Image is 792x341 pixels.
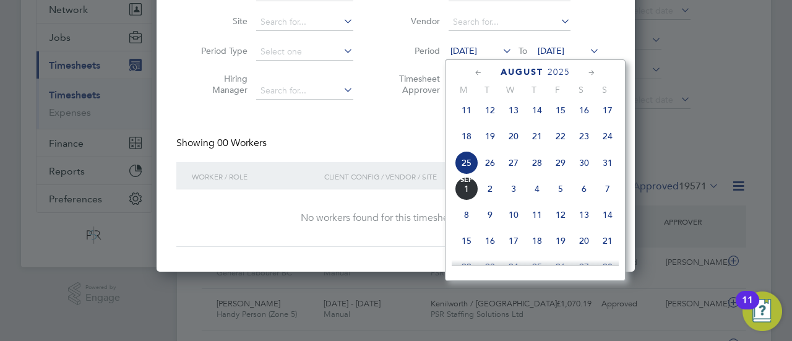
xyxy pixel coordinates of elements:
div: Worker / Role [189,162,321,191]
span: [DATE] [450,45,477,56]
span: S [569,84,593,95]
span: August [501,67,543,77]
label: Site [192,15,247,27]
span: 25 [525,255,549,278]
div: Showing [176,137,269,150]
span: 7 [596,177,619,201]
span: To [515,43,531,59]
span: M [452,84,475,95]
span: 1 [455,177,478,201]
span: 21 [596,229,619,253]
span: 12 [549,203,572,227]
span: 18 [455,124,478,148]
span: 9 [478,203,502,227]
span: 23 [478,255,502,278]
span: W [499,84,522,95]
input: Search for... [449,14,570,31]
span: 2 [478,177,502,201]
span: 20 [572,229,596,253]
div: 11 [742,300,753,316]
input: Search for... [256,14,353,31]
div: No workers found for this timesheet period. [189,212,603,225]
input: Search for... [256,82,353,100]
span: 20 [502,124,525,148]
span: 28 [596,255,619,278]
span: 3 [502,177,525,201]
input: Select one [256,43,353,61]
span: 16 [478,229,502,253]
span: 11 [455,98,478,122]
button: Open Resource Center, 11 new notifications [742,291,782,331]
span: 24 [596,124,619,148]
span: 8 [455,203,478,227]
span: T [475,84,499,95]
span: 12 [478,98,502,122]
span: F [546,84,569,95]
span: 25 [455,151,478,175]
span: 6 [572,177,596,201]
span: 21 [525,124,549,148]
span: 10 [502,203,525,227]
span: 2025 [548,67,570,77]
span: 13 [572,203,596,227]
span: 26 [549,255,572,278]
span: 18 [525,229,549,253]
span: 23 [572,124,596,148]
span: Sep [455,177,478,183]
span: T [522,84,546,95]
span: 22 [455,255,478,278]
span: 16 [572,98,596,122]
span: 24 [502,255,525,278]
span: 28 [525,151,549,175]
span: 15 [549,98,572,122]
span: 29 [549,151,572,175]
span: 13 [502,98,525,122]
span: 27 [572,255,596,278]
span: 19 [549,229,572,253]
span: 14 [525,98,549,122]
label: Hiring Manager [192,73,247,95]
label: Period [384,45,440,56]
label: Vendor [384,15,440,27]
span: S [593,84,616,95]
span: 17 [502,229,525,253]
span: 4 [525,177,549,201]
span: [DATE] [538,45,564,56]
span: 5 [549,177,572,201]
span: 17 [596,98,619,122]
span: 27 [502,151,525,175]
span: 31 [596,151,619,175]
div: Client Config / Vendor / Site [321,162,520,191]
span: 19 [478,124,502,148]
label: Period Type [192,45,247,56]
span: 22 [549,124,572,148]
span: 11 [525,203,549,227]
span: 14 [596,203,619,227]
label: Timesheet Approver [384,73,440,95]
span: 15 [455,229,478,253]
span: 26 [478,151,502,175]
span: 00 Workers [217,137,267,149]
span: 30 [572,151,596,175]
